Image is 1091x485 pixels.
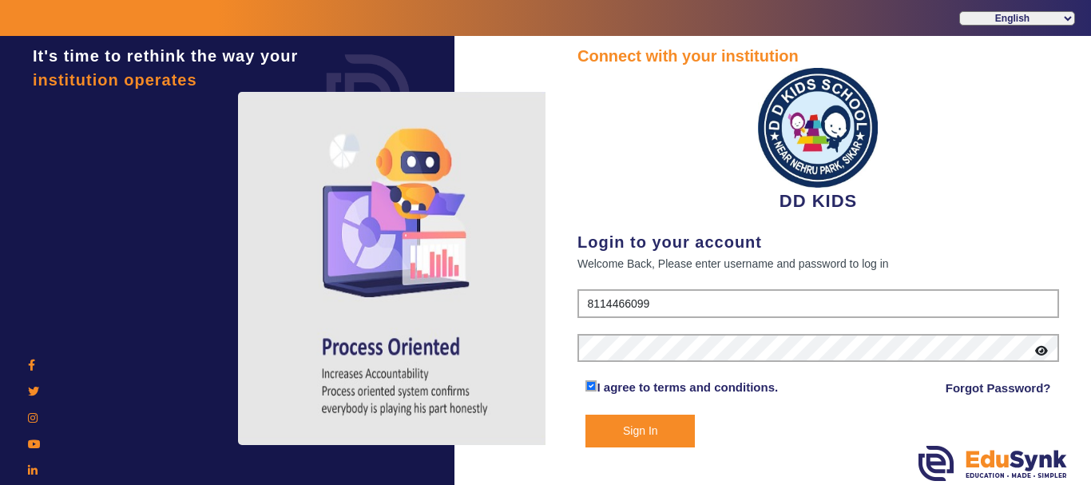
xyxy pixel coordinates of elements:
input: User Name [577,289,1059,318]
img: be2ea2d6-d9c6-49ef-b70f-223e3d52583c [758,68,878,188]
div: DD KIDS [577,68,1059,214]
img: login.png [308,36,428,156]
img: login4.png [238,92,573,445]
div: Login to your account [577,230,1059,254]
div: Connect with your institution [577,44,1059,68]
span: institution operates [33,71,197,89]
button: Sign In [585,415,695,447]
a: I agree to terms and conditions. [597,380,778,394]
img: edusynk.png [918,446,1067,481]
a: Forgot Password? [946,379,1051,398]
div: Welcome Back, Please enter username and password to log in [577,254,1059,273]
span: It's time to rethink the way your [33,47,298,65]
